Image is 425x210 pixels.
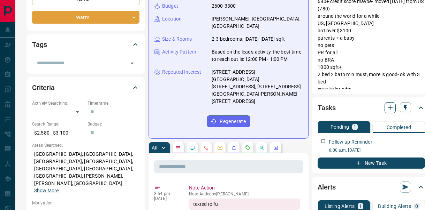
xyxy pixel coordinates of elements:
button: New Task [318,157,425,169]
p: Building Alerts [378,204,411,209]
p: 6:00 a.m. [DATE] [329,147,425,153]
p: Pending [331,124,349,129]
button: Open [127,58,137,68]
p: 2-3 bedrooms, [DATE]-[DATE] sqft [212,35,285,43]
p: Motivation: [32,200,139,206]
p: Timeframe: [88,100,139,106]
p: Listing Alerts [325,204,355,209]
p: Activity Pattern [162,48,196,56]
p: Follow up Reminder [329,138,372,146]
svg: Opportunities [259,145,265,151]
h2: Criteria [32,82,55,93]
h2: Tags [32,39,47,50]
div: Alerts [318,179,425,195]
p: 0 [415,204,418,209]
p: Completed [387,125,411,130]
button: Show More [34,187,59,194]
div: Warm [32,11,139,24]
p: Budget [162,2,178,10]
svg: Emails [217,145,223,151]
p: 1 [359,204,362,209]
p: Note Action [189,184,300,192]
p: Location [162,15,182,23]
div: Tasks [318,99,425,116]
svg: Calls [203,145,209,151]
p: Actively Searching: [32,100,84,106]
p: Budget: [88,121,139,127]
p: Size & Rooms [162,35,192,43]
p: [STREET_ADDRESS][GEOGRAPHIC_DATA][STREET_ADDRESS], [STREET_ADDRESS][GEOGRAPHIC_DATA][PERSON_NAME]... [212,68,303,105]
svg: Requests [245,145,251,151]
p: Areas Searched: [32,142,139,148]
svg: Notes [175,145,181,151]
button: Regenerate [207,115,250,127]
svg: Listing Alerts [231,145,237,151]
h2: Tasks [318,102,335,113]
p: Note Added by [PERSON_NAME] [189,192,300,196]
p: All [152,145,157,150]
p: [GEOGRAPHIC_DATA], [GEOGRAPHIC_DATA], [GEOGRAPHIC_DATA], [GEOGRAPHIC_DATA], [GEOGRAPHIC_DATA], [G... [32,148,139,196]
p: Repeated Interest [162,68,201,76]
svg: Lead Browsing Activity [189,145,195,151]
div: texted to fu [189,199,300,210]
p: [DATE] [154,196,179,201]
h2: Alerts [318,181,336,193]
p: Based on the lead's activity, the best time to reach out is: 12:00 PM - 1:00 PM [212,48,303,63]
p: Search Range: [32,121,84,127]
p: [PERSON_NAME], [GEOGRAPHIC_DATA], [GEOGRAPHIC_DATA] [212,15,303,30]
div: Criteria [32,79,139,96]
p: 2600-3300 [212,2,236,10]
p: 1 [354,124,356,129]
p: 3:54 pm [154,191,179,196]
div: Tags [32,36,139,53]
svg: Agent Actions [273,145,279,151]
p: $2,580 - $3,100 [32,127,84,139]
